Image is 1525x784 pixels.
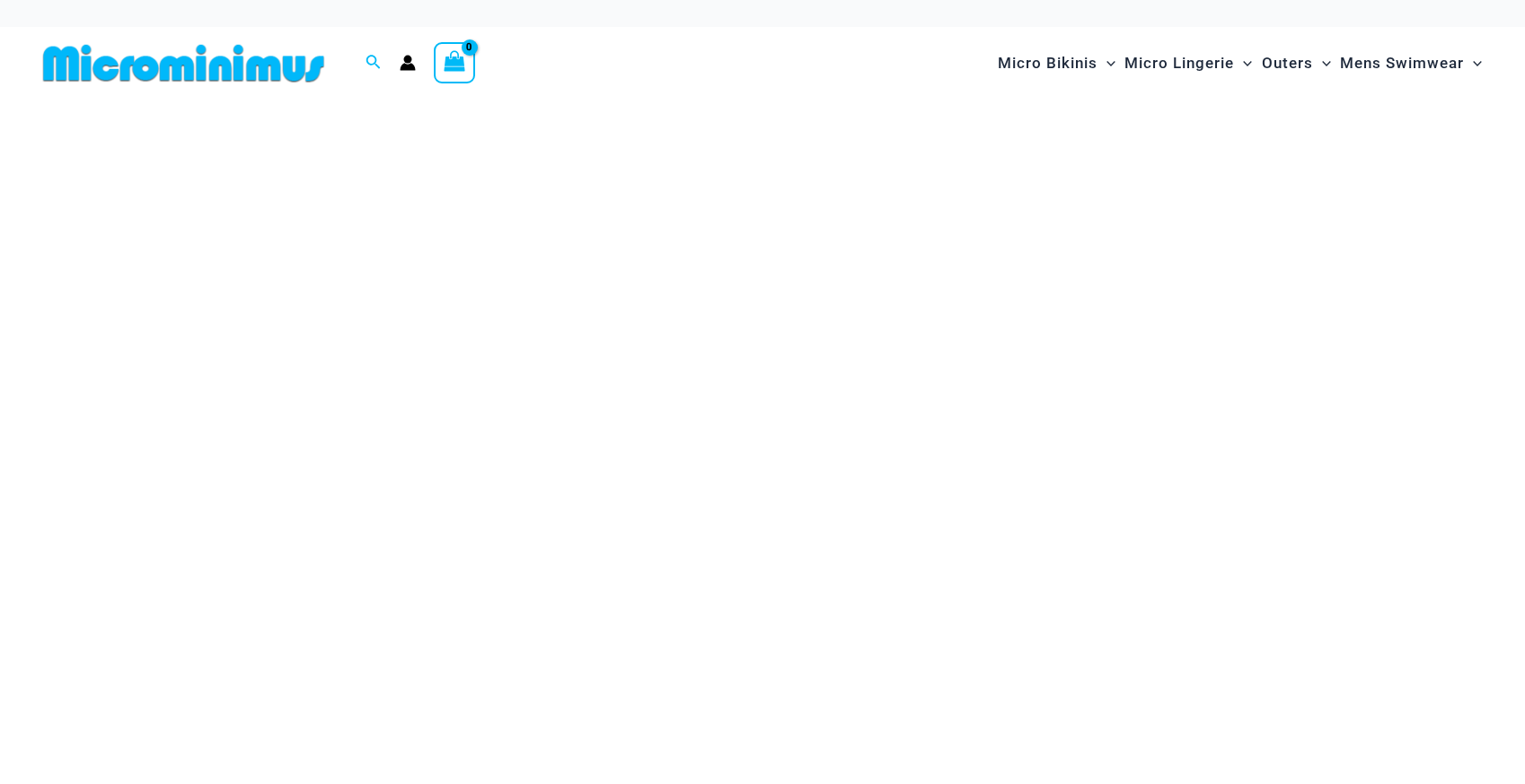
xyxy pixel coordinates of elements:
span: Menu Toggle [1234,40,1252,86]
span: Micro Bikinis [998,40,1097,86]
span: Menu Toggle [1097,40,1115,86]
span: Outers [1262,40,1313,86]
a: Micro BikinisMenu ToggleMenu Toggle [993,36,1120,91]
span: Menu Toggle [1464,40,1482,86]
a: Account icon link [400,55,416,71]
a: View Shopping Cart, empty [434,42,475,83]
a: Mens SwimwearMenu ToggleMenu Toggle [1335,36,1486,91]
nav: Site Navigation [991,33,1489,93]
img: MM SHOP LOGO FLAT [36,43,331,83]
span: Menu Toggle [1313,40,1331,86]
span: Mens Swimwear [1340,40,1464,86]
a: Search icon link [366,52,382,74]
span: Micro Lingerie [1124,40,1234,86]
a: Micro LingerieMenu ToggleMenu Toggle [1120,36,1256,91]
a: OutersMenu ToggleMenu Toggle [1257,36,1335,91]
